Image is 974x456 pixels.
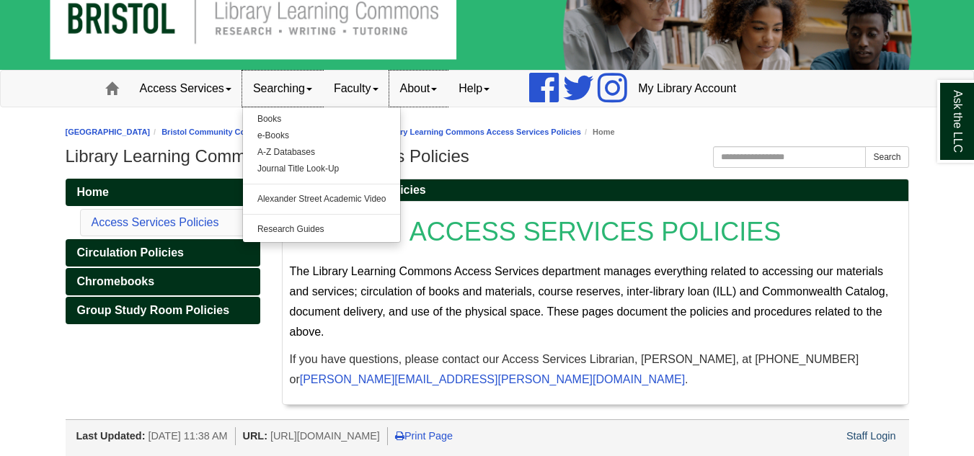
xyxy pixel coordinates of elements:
[865,146,908,168] button: Search
[92,216,219,228] a: Access Services Policies
[66,297,260,324] a: Group Study Room Policies
[161,128,369,136] a: Bristol Community College Library Learning Commons
[581,125,615,139] li: Home
[77,246,184,259] span: Circulation Policies
[66,239,260,267] a: Circulation Policies
[243,430,267,442] span: URL:
[300,373,685,385] a: [PERSON_NAME][EMAIL_ADDRESS][PERSON_NAME][DOMAIN_NAME]
[66,268,260,295] a: Chromebooks
[77,304,230,316] span: Group Study Room Policies
[448,71,500,107] a: Help
[66,128,151,136] a: [GEOGRAPHIC_DATA]
[846,430,896,442] a: Staff Login
[290,353,859,385] span: If you have questions, please contact our Access Services Librarian, [PERSON_NAME], at [PHONE_NUM...
[66,179,260,206] a: Home
[395,431,404,441] i: Print Page
[129,71,242,107] a: Access Services
[389,71,448,107] a: About
[381,128,581,136] a: Library Learning Commons Access Services Policies
[243,128,401,144] a: e-Books
[243,221,401,238] a: Research Guides
[242,71,323,107] a: Searching
[243,161,401,177] a: Journal Title Look-Up
[243,111,401,128] a: Books
[77,186,109,198] span: Home
[627,71,747,107] a: My Library Account
[243,144,401,161] a: A-Z Databases
[409,217,782,246] span: ACCESS SERVICES POLICIES
[66,179,260,324] div: Guide Pages
[66,125,909,139] nav: breadcrumb
[66,146,909,166] h1: Library Learning Commons Access Services Policies
[243,191,401,207] a: Alexander Street Academic Video
[148,430,227,442] span: [DATE] 11:38 AM
[76,430,146,442] span: Last Updated:
[323,71,389,107] a: Faculty
[290,265,889,338] span: The Library Learning Commons Access Services department manages everything related to accessing o...
[283,179,908,202] h2: Access Services Policies
[270,430,380,442] span: [URL][DOMAIN_NAME]
[77,275,155,287] span: Chromebooks
[395,430,453,442] a: Print Page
